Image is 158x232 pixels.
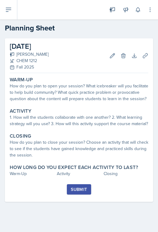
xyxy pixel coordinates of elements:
div: Fall 2025 [10,64,49,70]
div: How do you plan to open your session? What icebreaker will you facilitate to help build community... [10,83,148,102]
label: How long do you expect each activity to last? [10,164,138,170]
div: CHEM 1212 [10,58,49,64]
label: Closing [10,133,31,139]
div: [PERSON_NAME] [10,51,49,58]
h2: Planning Sheet [5,23,153,33]
button: Submit [67,184,91,195]
div: 1. How will the students collaborate with one another? 2. What learning strategy will you use? 3.... [10,114,148,127]
label: Activity [10,108,31,114]
div: Activity [57,170,101,177]
div: Closing [104,170,148,177]
div: Submit [71,187,87,192]
div: Warm-Up [10,170,54,177]
div: How do you plan to close your session? Choose an activity that will check to see if the students ... [10,139,148,158]
label: Warm-Up [10,77,33,83]
h2: [DATE] [10,41,49,52]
